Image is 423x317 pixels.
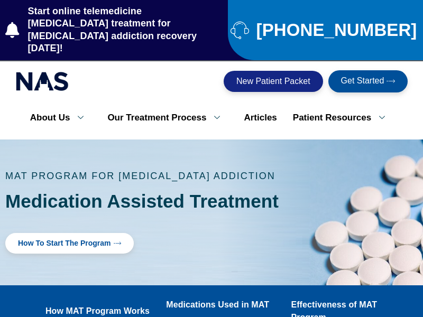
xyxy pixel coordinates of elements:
[99,107,236,129] a: Our Treatment Process
[5,191,291,212] h1: Medication Assisted Treatment
[5,233,134,254] a: How to Start the program
[16,69,69,94] img: national addiction specialists online suboxone clinic - logo
[166,299,269,311] a: Medications Used in MAT
[236,107,284,129] a: Articles
[25,5,223,55] span: Start online telemedicine [MEDICAL_DATA] treatment for [MEDICAL_DATA] addiction recovery [DATE]!
[341,77,384,86] span: Get Started
[22,107,100,129] a: About Us
[5,5,223,55] a: Start online telemedicine [MEDICAL_DATA] treatment for [MEDICAL_DATA] addiction recovery [DATE]!
[18,239,111,247] span: How to Start the program
[5,171,291,181] p: MAT Program for [MEDICAL_DATA] addiction
[231,21,419,39] a: [PHONE_NUMBER]
[224,71,323,92] a: New Patient Packet
[254,24,417,36] span: [PHONE_NUMBER]
[328,70,408,92] a: Get Started
[285,107,401,129] a: Patient Resources
[236,77,310,86] span: New Patient Packet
